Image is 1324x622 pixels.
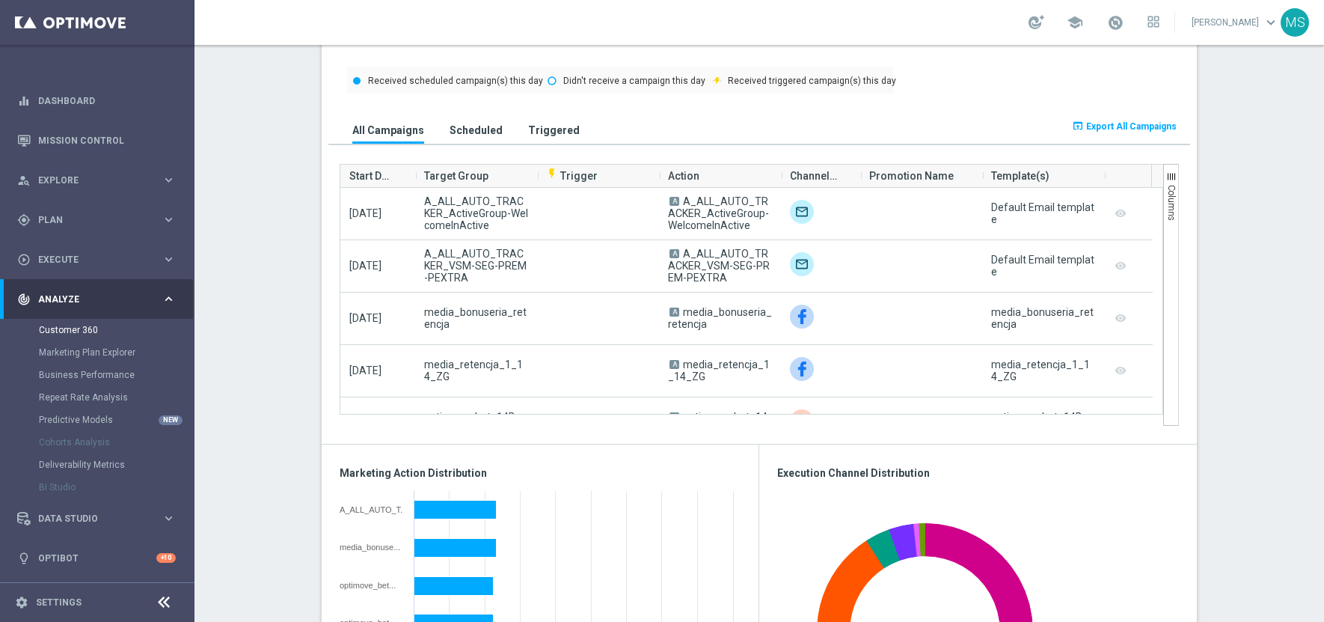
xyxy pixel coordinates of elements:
button: Mission Control [16,135,177,147]
a: Mission Control [38,121,176,160]
a: Deliverability Metrics [39,459,156,471]
div: Business Performance [39,364,193,386]
span: A [669,412,679,421]
div: +10 [156,553,176,563]
span: media_retencja_1_14_ZG [424,359,528,382]
a: Dashboard [38,81,176,121]
img: Target group only [790,252,814,276]
a: Customer 360 [39,324,156,336]
span: A_ALL_AUTO_TRACKER_ActiveGroup-WelcomeInActive [668,195,769,231]
span: A_ALL_AUTO_TRACKER_VSM-SEG-PREM-PEXTRA [668,248,770,284]
i: person_search [17,174,31,187]
span: media_retencja_1_14_ZG [668,359,770,382]
span: Start Date [349,161,394,191]
span: optimove_bet_14D_and_reg_30D [668,411,767,435]
span: media_bonuseria_retencja [424,306,528,330]
span: Plan [38,216,162,225]
i: track_changes [17,293,31,306]
h3: Scheduled [450,124,503,137]
h3: Execution Channel Distribution [777,466,1179,480]
div: Deliverability Metrics [39,454,193,476]
span: A [669,360,679,369]
img: Criteo [790,409,814,433]
span: A [669,308,679,317]
div: Default Email template [991,201,1095,225]
a: Optibot [38,538,156,578]
button: Triggered [524,116,583,144]
i: gps_fixed [17,213,31,227]
text: Didn't receive a campaign this day [563,76,705,86]
button: track_changes Analyze keyboard_arrow_right [16,293,177,305]
div: Execute [17,253,162,266]
i: equalizer [17,94,31,108]
i: keyboard_arrow_right [162,292,176,306]
i: keyboard_arrow_right [162,252,176,266]
div: Mission Control [17,121,176,160]
span: Trigger [546,170,598,182]
button: All Campaigns [349,116,428,144]
div: MS [1281,8,1309,37]
div: Default Email template [991,254,1095,278]
i: keyboard_arrow_right [162,173,176,187]
span: Explore [38,176,162,185]
img: Facebook Custom Audience [790,305,814,329]
div: A_ALL_AUTO_TRACKER_ActiveGroup-WelcomeInActive [340,505,403,514]
div: Customer 360 [39,319,193,341]
span: [DATE] [349,207,381,219]
button: Scheduled [446,116,506,144]
div: equalizer Dashboard [16,95,177,107]
button: gps_fixed Plan keyboard_arrow_right [16,214,177,226]
a: Predictive Models [39,414,156,426]
span: Target Group [424,161,488,191]
span: Template(s) [991,161,1049,191]
div: NEW [159,415,183,425]
span: Execute [38,255,162,264]
a: Repeat Rate Analysis [39,391,156,403]
i: play_circle_outline [17,253,31,266]
div: media_bonuseria_retencja [991,306,1095,330]
button: Data Studio keyboard_arrow_right [16,513,177,525]
span: Analyze [38,295,162,304]
span: Promotion Name [869,161,954,191]
a: Settings [36,598,82,607]
span: A_ALL_AUTO_TRACKER_ActiveGroup-WelcomeInActive [424,195,528,231]
div: Repeat Rate Analysis [39,386,193,409]
span: A_ALL_AUTO_TRACKER_VSM-SEG-PREM-PEXTRA [424,248,528,284]
div: Data Studio [17,512,162,525]
a: [PERSON_NAME]keyboard_arrow_down [1190,11,1281,34]
img: Target group only [790,200,814,224]
div: optimove_bet_14D_and_reg_30D [991,411,1095,435]
a: Business Performance [39,369,156,381]
span: keyboard_arrow_down [1263,14,1279,31]
h3: Triggered [528,124,580,137]
button: person_search Explore keyboard_arrow_right [16,174,177,186]
div: Dashboard [17,81,176,121]
div: BI Studio [39,476,193,498]
div: media_retencja_1_14_ZG [991,359,1095,382]
h3: All Campaigns [352,124,424,137]
text: Received triggered campaign(s) this day [728,76,896,86]
div: Plan [17,213,162,227]
span: Export All Campaigns [1086,121,1177,132]
span: media_bonuseria_retencja [668,306,772,330]
i: keyboard_arrow_right [162,213,176,227]
span: A [669,249,679,258]
button: play_circle_outline Execute keyboard_arrow_right [16,254,177,266]
h3: Marketing Action Distribution [340,466,741,480]
text: Received scheduled campaign(s) this day [368,76,543,86]
div: media_bonuseria_retencja [340,543,403,552]
span: Data Studio [38,514,162,523]
div: Marketing Plan Explorer [39,341,193,364]
div: Cohorts Analysis [39,431,193,454]
button: lightbulb Optibot +10 [16,552,177,564]
span: [DATE] [349,260,381,272]
span: optimove_bet_14D_and_reg_30D [424,411,528,435]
